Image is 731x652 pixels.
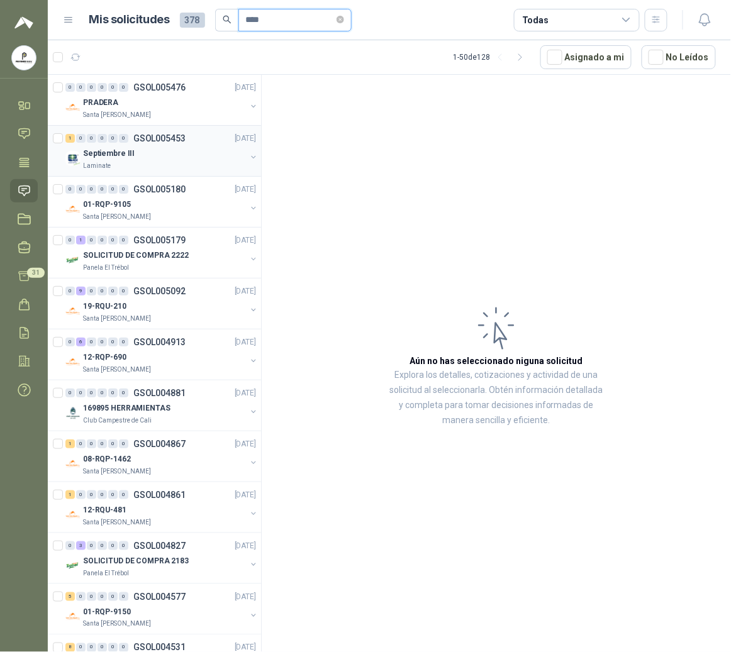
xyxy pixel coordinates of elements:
[108,134,118,143] div: 0
[235,489,256,501] p: [DATE]
[65,338,75,346] div: 0
[98,134,107,143] div: 0
[65,284,259,324] a: 0 9 0 0 0 0 GSOL005092[DATE] Company Logo19-RQU-210Santa [PERSON_NAME]
[83,568,129,578] p: Panela El Trébol
[10,265,38,288] a: 31
[133,236,186,245] p: GSOL005179
[65,507,81,522] img: Company Logo
[87,134,96,143] div: 0
[119,439,128,448] div: 0
[65,131,259,171] a: 1 0 0 0 0 0 GSOL005453[DATE] Company LogoSeptiembre IIILaminate
[337,16,344,23] span: close-circle
[133,389,186,397] p: GSOL004881
[83,97,118,109] p: PRADERA
[27,268,45,278] span: 31
[65,589,259,629] a: 5 0 0 0 0 0 GSOL004577[DATE] Company Logo01-RQP-9150Santa [PERSON_NAME]
[98,490,107,499] div: 0
[235,235,256,246] p: [DATE]
[87,287,96,296] div: 0
[133,83,186,92] p: GSOL005476
[65,643,75,652] div: 8
[133,185,186,194] p: GSOL005180
[65,334,259,375] a: 0 6 0 0 0 0 GSOL004913[DATE] Company Logo12-RQP-690Santa [PERSON_NAME]
[133,541,186,550] p: GSOL004827
[14,15,33,30] img: Logo peakr
[133,338,186,346] p: GSOL004913
[83,148,135,160] p: Septiembre III
[108,287,118,296] div: 0
[83,250,189,262] p: SOLICITUD DE COMPRA 2222
[65,355,81,370] img: Company Logo
[98,541,107,550] div: 0
[65,592,75,601] div: 5
[65,287,75,296] div: 0
[65,456,81,472] img: Company Logo
[65,134,75,143] div: 1
[98,236,107,245] div: 0
[83,314,151,324] p: Santa [PERSON_NAME]
[83,504,126,516] p: 12-RQU-481
[108,643,118,652] div: 0
[119,643,128,652] div: 0
[133,592,186,601] p: GSOL004577
[65,83,75,92] div: 0
[410,354,583,368] h3: Aún no has seleccionado niguna solicitud
[119,185,128,194] div: 0
[108,541,118,550] div: 0
[119,541,128,550] div: 0
[235,591,256,603] p: [DATE]
[83,199,131,211] p: 01-RQP-9105
[83,517,151,528] p: Santa [PERSON_NAME]
[108,338,118,346] div: 0
[87,490,96,499] div: 0
[65,406,81,421] img: Company Logo
[76,541,86,550] div: 3
[235,540,256,552] p: [DATE]
[65,541,75,550] div: 0
[540,45,632,69] button: Asignado a mi
[235,387,256,399] p: [DATE]
[89,11,170,29] h1: Mis solicitudes
[337,14,344,26] span: close-circle
[65,233,259,273] a: 0 1 0 0 0 0 GSOL005179[DATE] Company LogoSOLICITUD DE COMPRA 2222Panela El Trébol
[76,592,86,601] div: 0
[98,643,107,652] div: 0
[83,263,129,273] p: Panela El Trébol
[108,592,118,601] div: 0
[76,490,86,499] div: 0
[83,365,151,375] p: Santa [PERSON_NAME]
[83,555,189,567] p: SOLICITUD DE COMPRA 2183
[87,541,96,550] div: 0
[133,490,186,499] p: GSOL004861
[76,185,86,194] div: 0
[235,336,256,348] p: [DATE]
[388,368,605,428] p: Explora los detalles, cotizaciones y actividad de una solicitud al seleccionarla. Obtén informaci...
[65,490,75,499] div: 1
[87,338,96,346] div: 0
[119,134,128,143] div: 0
[65,253,81,268] img: Company Logo
[87,592,96,601] div: 0
[522,13,549,27] div: Todas
[83,606,131,618] p: 01-RQP-9150
[642,45,716,69] button: No Leídos
[83,351,126,363] p: 12-RQP-690
[83,402,170,414] p: 169895 HERRAMIENTAS
[76,236,86,245] div: 1
[98,439,107,448] div: 0
[133,439,186,448] p: GSOL004867
[65,304,81,319] img: Company Logo
[76,83,86,92] div: 0
[12,46,36,70] img: Company Logo
[235,82,256,94] p: [DATE]
[76,287,86,296] div: 9
[235,133,256,145] p: [DATE]
[108,389,118,397] div: 0
[76,389,86,397] div: 0
[65,236,75,245] div: 0
[453,47,530,67] div: 1 - 50 de 128
[133,134,186,143] p: GSOL005453
[235,285,256,297] p: [DATE]
[87,185,96,194] div: 0
[83,619,151,629] p: Santa [PERSON_NAME]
